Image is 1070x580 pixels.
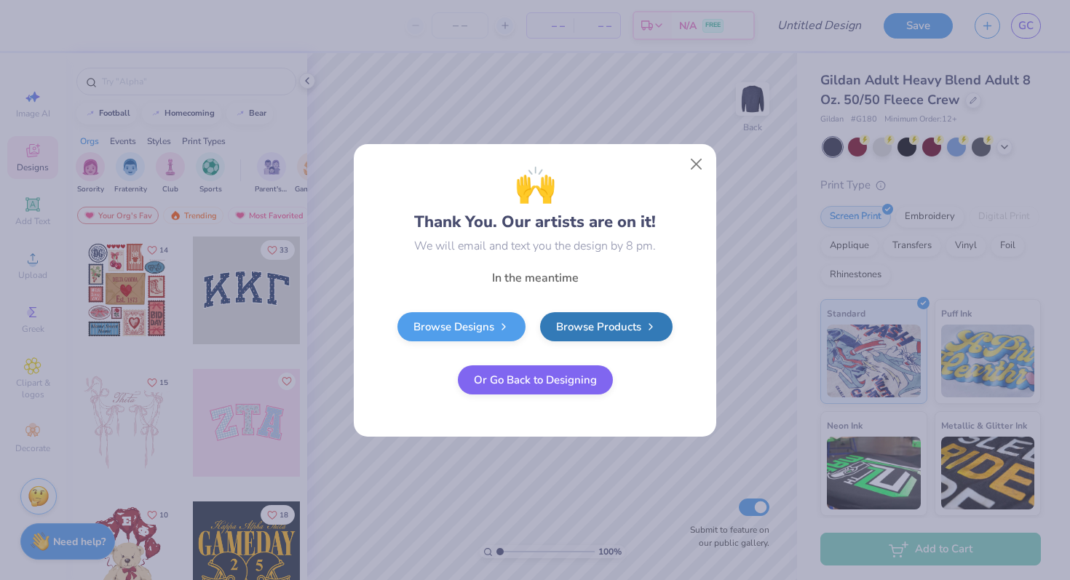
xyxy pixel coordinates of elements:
div: Thank You. Our artists are on it! [414,160,656,234]
button: Close [683,150,710,178]
div: We will email and text you the design by 8 pm. [414,237,656,255]
a: Browse Designs [397,312,526,341]
button: Or Go Back to Designing [458,365,613,394]
span: 🙌 [515,160,556,210]
span: In the meantime [492,270,579,286]
a: Browse Products [540,312,673,341]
